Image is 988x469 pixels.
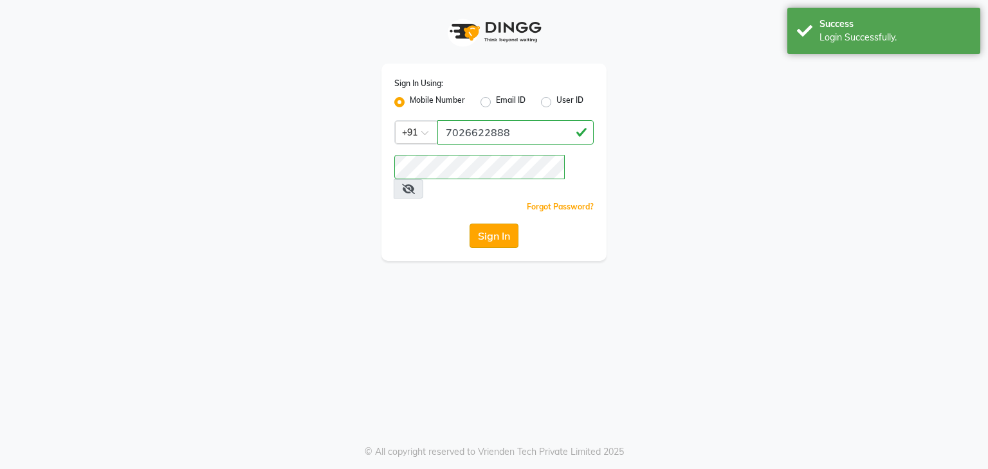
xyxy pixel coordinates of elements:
[410,94,465,110] label: Mobile Number
[394,155,565,179] input: Username
[470,224,518,248] button: Sign In
[819,17,971,31] div: Success
[496,94,526,110] label: Email ID
[556,94,583,110] label: User ID
[819,31,971,44] div: Login Successfully.
[443,13,545,51] img: logo1.svg
[394,78,443,89] label: Sign In Using:
[527,202,594,211] a: Forgot Password?
[437,120,594,145] input: Username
